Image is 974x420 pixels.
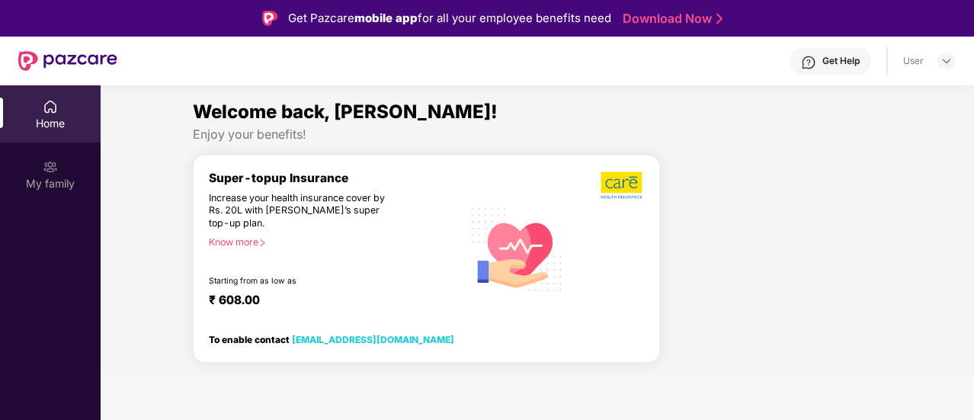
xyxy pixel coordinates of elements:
[822,55,860,67] div: Get Help
[262,11,277,26] img: Logo
[209,192,397,230] div: Increase your health insurance cover by Rs. 20L with [PERSON_NAME]’s super top-up plan.
[716,11,722,27] img: Stroke
[209,171,463,185] div: Super-topup Insurance
[801,55,816,70] img: svg+xml;base64,PHN2ZyBpZD0iSGVscC0zMngzMiIgeG1sbnM9Imh0dHA6Ly93d3cudzMub3JnLzIwMDAvc3ZnIiB3aWR0aD...
[209,236,453,247] div: Know more
[193,127,882,143] div: Enjoy your benefits!
[601,171,644,200] img: b5dec4f62d2307b9de63beb79f102df3.png
[209,276,398,287] div: Starting from as low as
[940,55,953,67] img: svg+xml;base64,PHN2ZyBpZD0iRHJvcGRvd24tMzJ4MzIiIHhtbG5zPSJodHRwOi8vd3d3LnczLm9yZy8yMDAwL3N2ZyIgd2...
[288,9,611,27] div: Get Pazcare for all your employee benefits need
[292,334,454,345] a: [EMAIL_ADDRESS][DOMAIN_NAME]
[209,293,447,311] div: ₹ 608.00
[623,11,718,27] a: Download Now
[903,55,924,67] div: User
[43,159,58,175] img: svg+xml;base64,PHN2ZyB3aWR0aD0iMjAiIGhlaWdodD0iMjAiIHZpZXdCb3g9IjAgMCAyMCAyMCIgZmlsbD0ibm9uZSIgeG...
[209,334,454,345] div: To enable contact
[193,101,498,123] span: Welcome back, [PERSON_NAME]!
[354,11,418,25] strong: mobile app
[43,99,58,114] img: svg+xml;base64,PHN2ZyBpZD0iSG9tZSIgeG1sbnM9Imh0dHA6Ly93d3cudzMub3JnLzIwMDAvc3ZnIiB3aWR0aD0iMjAiIG...
[463,193,572,303] img: svg+xml;base64,PHN2ZyB4bWxucz0iaHR0cDovL3d3dy53My5vcmcvMjAwMC9zdmciIHhtbG5zOnhsaW5rPSJodHRwOi8vd3...
[18,51,117,71] img: New Pazcare Logo
[258,239,267,247] span: right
